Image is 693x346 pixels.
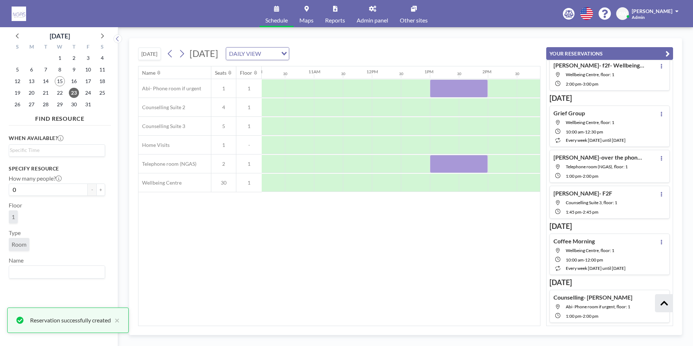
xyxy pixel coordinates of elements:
[83,76,93,86] span: Friday, October 17, 2025
[10,267,101,277] input: Search for option
[553,110,585,117] h4: Grief Group
[138,85,201,92] span: Abi- Phone room if urgent
[357,17,388,23] span: Admin panel
[632,15,645,20] span: Admin
[67,43,81,52] div: T
[366,69,378,74] div: 12PM
[12,7,26,21] img: organization-logo
[12,99,22,110] span: Sunday, October 26, 2025
[553,238,595,245] h4: Coffee Morning
[30,316,111,325] div: Reservation successfully created
[97,53,107,63] span: Saturday, October 4, 2025
[12,213,15,220] span: 1
[83,53,93,63] span: Friday, October 3, 2025
[142,70,155,76] div: Name
[581,209,583,215] span: -
[83,65,93,75] span: Friday, October 10, 2025
[39,43,53,52] div: T
[236,85,262,92] span: 1
[12,241,26,248] span: Room
[236,123,262,129] span: 1
[400,17,428,23] span: Other sites
[69,53,79,63] span: Thursday, October 2, 2025
[69,99,79,110] span: Thursday, October 30, 2025
[26,65,37,75] span: Monday, October 6, 2025
[138,48,161,60] button: [DATE]
[240,70,252,76] div: Floor
[566,173,581,179] span: 1:00 PM
[97,65,107,75] span: Saturday, October 11, 2025
[41,76,51,86] span: Tuesday, October 14, 2025
[9,266,105,278] div: Search for option
[585,257,603,263] span: 12:00 PM
[236,180,262,186] span: 1
[211,104,236,111] span: 4
[299,17,314,23] span: Maps
[26,76,37,86] span: Monday, October 13, 2025
[457,71,461,76] div: 30
[482,69,491,74] div: 2PM
[566,200,617,205] span: Counselling Suite 3, floor: 1
[211,142,236,148] span: 1
[88,184,96,196] button: -
[190,48,218,59] span: [DATE]
[41,65,51,75] span: Tuesday, October 7, 2025
[69,88,79,98] span: Thursday, October 23, 2025
[566,265,626,271] span: every week [DATE] until [DATE]
[265,17,288,23] span: Schedule
[83,88,93,98] span: Friday, October 24, 2025
[553,154,644,161] h4: [PERSON_NAME]-over the phone-[PERSON_NAME]
[138,142,170,148] span: Home Visits
[228,49,262,58] span: DAILY VIEW
[81,43,95,52] div: F
[581,313,583,319] span: -
[236,161,262,167] span: 1
[283,71,287,76] div: 30
[546,47,673,60] button: YOUR RESERVATIONS
[50,31,70,41] div: [DATE]
[69,65,79,75] span: Thursday, October 9, 2025
[41,99,51,110] span: Tuesday, October 28, 2025
[325,17,345,23] span: Reports
[138,180,182,186] span: Wellbeing Centre
[211,161,236,167] span: 2
[111,316,120,325] button: close
[12,88,22,98] span: Sunday, October 19, 2025
[9,112,111,122] h4: FIND RESOURCE
[583,173,598,179] span: 2:00 PM
[566,137,626,143] span: every week [DATE] until [DATE]
[581,173,583,179] span: -
[12,76,22,86] span: Sunday, October 12, 2025
[215,70,227,76] div: Seats
[566,81,581,87] span: 2:00 PM
[515,71,519,76] div: 30
[55,53,65,63] span: Wednesday, October 1, 2025
[55,65,65,75] span: Wednesday, October 8, 2025
[55,88,65,98] span: Wednesday, October 22, 2025
[549,94,670,103] h3: [DATE]
[566,120,614,125] span: Wellbeing Centre, floor: 1
[632,8,672,14] span: [PERSON_NAME]
[566,313,581,319] span: 1:00 PM
[584,129,585,135] span: -
[138,123,185,129] span: Counselling Suite 3
[581,81,583,87] span: -
[138,104,185,111] span: Counselling Suite 2
[53,43,67,52] div: W
[96,184,105,196] button: +
[26,99,37,110] span: Monday, October 27, 2025
[236,142,262,148] span: -
[585,129,603,135] span: 12:30 PM
[211,123,236,129] span: 5
[9,257,24,264] label: Name
[55,76,65,86] span: Wednesday, October 15, 2025
[97,76,107,86] span: Saturday, October 18, 2025
[424,69,433,74] div: 1PM
[9,202,22,209] label: Floor
[11,43,25,52] div: S
[26,88,37,98] span: Monday, October 20, 2025
[9,145,105,156] div: Search for option
[584,257,585,263] span: -
[55,99,65,110] span: Wednesday, October 29, 2025
[566,257,584,263] span: 10:00 AM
